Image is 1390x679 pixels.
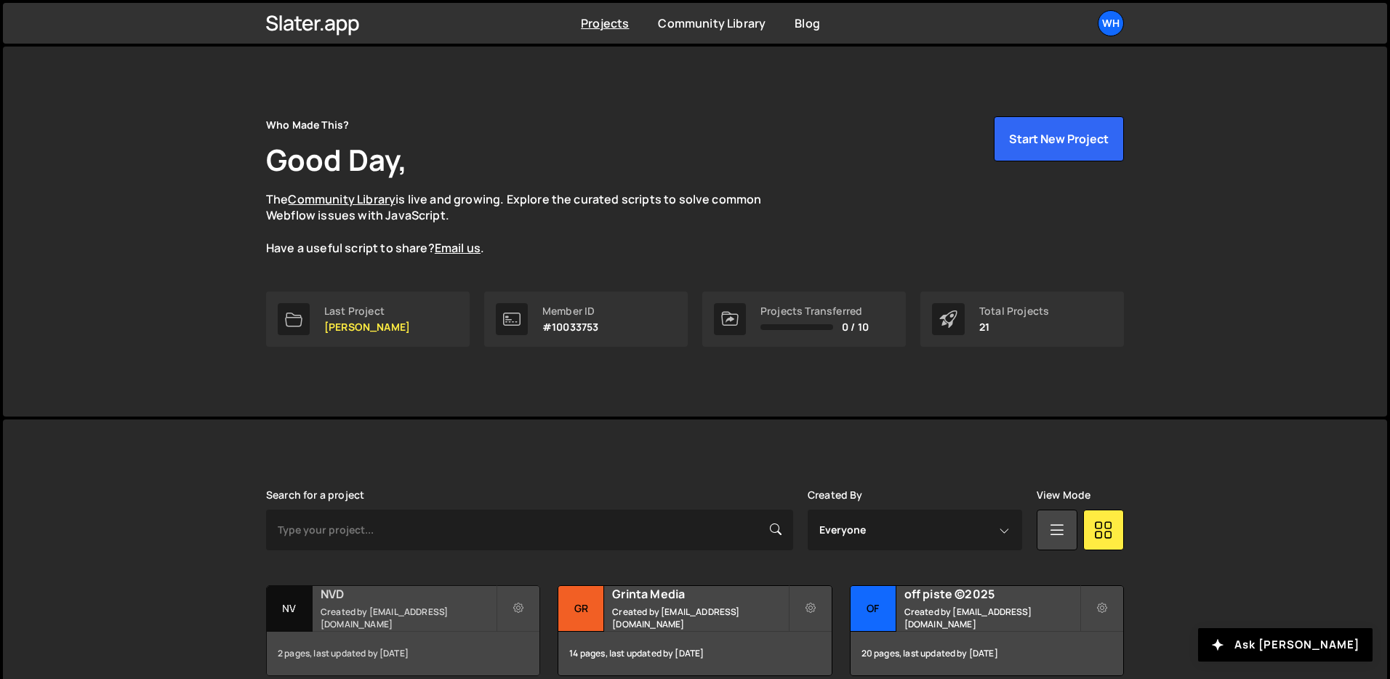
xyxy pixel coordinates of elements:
label: Search for a project [266,489,364,501]
a: Last Project [PERSON_NAME] [266,292,470,347]
a: Community Library [658,15,766,31]
div: 20 pages, last updated by [DATE] [851,632,1123,675]
a: Email us [435,240,481,256]
div: of [851,586,896,632]
a: Gr Grinta Media Created by [EMAIL_ADDRESS][DOMAIN_NAME] 14 pages, last updated by [DATE] [558,585,832,676]
div: 2 pages, last updated by [DATE] [267,632,539,675]
small: Created by [EMAIL_ADDRESS][DOMAIN_NAME] [321,606,496,630]
div: 14 pages, last updated by [DATE] [558,632,831,675]
a: Wh [1098,10,1124,36]
input: Type your project... [266,510,793,550]
h2: off piste ©2025 [904,586,1080,602]
a: of off piste ©2025 Created by [EMAIL_ADDRESS][DOMAIN_NAME] 20 pages, last updated by [DATE] [850,585,1124,676]
div: NV [267,586,313,632]
div: Who Made This? [266,116,349,134]
span: 0 / 10 [842,321,869,333]
button: Ask [PERSON_NAME] [1198,628,1373,662]
div: Gr [558,586,604,632]
small: Created by [EMAIL_ADDRESS][DOMAIN_NAME] [904,606,1080,630]
div: Projects Transferred [760,305,869,317]
button: Start New Project [994,116,1124,161]
a: NV NVD Created by [EMAIL_ADDRESS][DOMAIN_NAME] 2 pages, last updated by [DATE] [266,585,540,676]
label: Created By [808,489,863,501]
div: Member ID [542,305,598,317]
a: Projects [581,15,629,31]
p: 21 [979,321,1049,333]
div: Total Projects [979,305,1049,317]
a: Blog [795,15,820,31]
label: View Mode [1037,489,1090,501]
p: #10033753 [542,321,598,333]
h2: NVD [321,586,496,602]
h1: Good Day, [266,140,407,180]
small: Created by [EMAIL_ADDRESS][DOMAIN_NAME] [612,606,787,630]
p: The is live and growing. Explore the curated scripts to solve common Webflow issues with JavaScri... [266,191,790,257]
h2: Grinta Media [612,586,787,602]
p: [PERSON_NAME] [324,321,410,333]
a: Community Library [288,191,395,207]
div: Last Project [324,305,410,317]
